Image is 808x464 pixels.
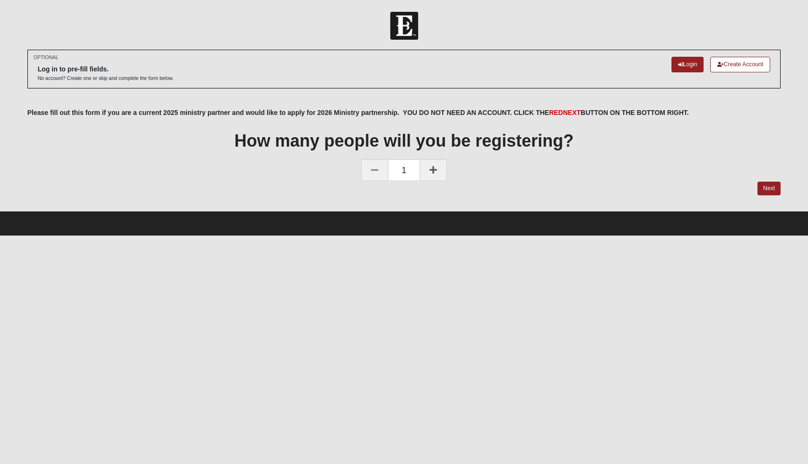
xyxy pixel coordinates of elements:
[27,109,689,116] b: Please fill out this form if you are a current 2025 ministry partner and would like to apply for ...
[38,75,174,82] p: No account? Create one or skip and complete the form below.
[757,182,781,195] a: Next
[27,131,781,151] h1: How many people will you be registering?
[563,109,580,116] font: NEXT
[34,54,59,61] small: OPTIONAL
[671,57,704,72] a: Login
[710,57,770,72] a: Create Account
[390,12,418,40] img: Church of Eleven22 Logo
[549,109,581,116] font: RED
[388,159,420,181] span: 1
[38,65,174,73] h6: Log in to pre-fill fields.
